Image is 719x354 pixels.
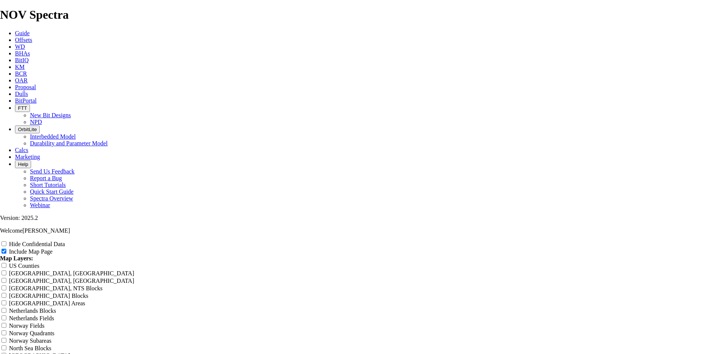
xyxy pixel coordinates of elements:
a: Quick Start Guide [30,188,73,195]
a: Dulls [15,91,28,97]
button: FTT [15,104,30,112]
a: Marketing [15,154,40,160]
a: BitPortal [15,97,37,104]
a: Durability and Parameter Model [30,140,108,146]
a: Proposal [15,84,36,90]
a: Calcs [15,147,28,153]
a: BitIQ [15,57,28,63]
label: Netherlands Blocks [9,308,56,314]
a: Guide [15,30,30,36]
label: [GEOGRAPHIC_DATA] Blocks [9,293,88,299]
a: Report a Bug [30,175,62,181]
a: WD [15,43,25,50]
a: Offsets [15,37,32,43]
a: KM [15,64,25,70]
label: Include Map Page [9,248,52,255]
label: [GEOGRAPHIC_DATA], [GEOGRAPHIC_DATA] [9,270,134,276]
a: Webinar [30,202,50,208]
label: [GEOGRAPHIC_DATA], NTS Blocks [9,285,103,291]
a: Short Tutorials [30,182,66,188]
label: [GEOGRAPHIC_DATA], [GEOGRAPHIC_DATA] [9,278,134,284]
a: Interbedded Model [30,133,76,140]
a: OAR [15,77,28,84]
a: New Bit Designs [30,112,71,118]
button: Help [15,160,31,168]
label: Norway Subareas [9,338,51,344]
label: Netherlands Fields [9,315,54,321]
label: Norway Quadrants [9,330,54,336]
a: NPD [30,119,42,125]
span: OrbitLite [18,127,37,132]
label: Hide Confidential Data [9,241,65,247]
span: Help [18,161,28,167]
label: North Sea Blocks [9,345,51,351]
a: BHAs [15,50,30,57]
button: OrbitLite [15,125,40,133]
span: [PERSON_NAME] [22,227,70,234]
a: BCR [15,70,27,77]
span: FTT [18,105,27,111]
a: Send Us Feedback [30,168,75,175]
a: Spectra Overview [30,195,73,202]
label: Norway Fields [9,323,45,329]
label: US Counties [9,263,39,269]
label: [GEOGRAPHIC_DATA] Areas [9,300,85,306]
